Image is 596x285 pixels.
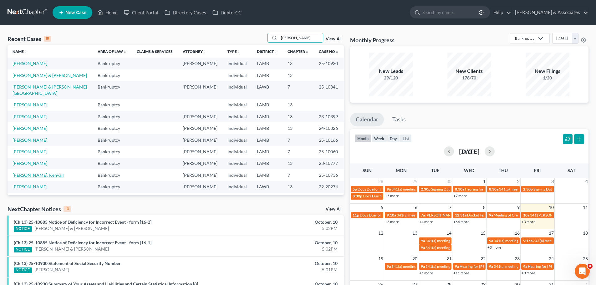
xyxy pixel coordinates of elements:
[252,134,283,146] td: LAMB
[314,146,344,157] td: 25-10060
[314,158,344,169] td: 23-10777
[34,246,109,252] a: [PERSON_NAME] & [PERSON_NAME]
[178,181,222,193] td: [PERSON_NAME]
[385,219,399,224] a: +6 more
[480,255,486,262] span: 22
[314,81,344,99] td: 25-10341
[447,75,491,81] div: 178/70
[13,73,87,78] a: [PERSON_NAME] & [PERSON_NAME]
[252,58,283,69] td: LAMB
[283,81,314,99] td: 7
[522,219,535,224] a: +3 more
[378,229,384,237] span: 12
[93,158,132,169] td: Bankruptcy
[234,267,338,273] div: 5:01PM
[13,137,47,143] a: [PERSON_NAME]
[283,146,314,157] td: 7
[489,238,493,243] span: 9a
[13,102,47,107] a: [PERSON_NAME]
[252,158,283,169] td: LAMB
[460,264,542,269] span: Hearing for [PERSON_NAME] & [PERSON_NAME]
[582,255,588,262] span: 25
[178,134,222,146] td: [PERSON_NAME]
[490,7,511,18] a: Help
[222,81,252,99] td: Individual
[178,158,222,169] td: [PERSON_NAME]
[227,49,241,54] a: Typeunfold_more
[523,238,532,243] span: 9:15a
[387,264,391,269] span: 9a
[13,149,47,154] a: [PERSON_NAME]
[419,219,433,224] a: +4 more
[252,181,283,193] td: LAWB
[222,111,252,122] td: Individual
[237,50,241,54] i: unfold_more
[489,264,493,269] span: 9a
[455,213,466,217] span: 12:31a
[178,193,222,204] td: [PERSON_NAME]
[387,134,400,143] button: day
[397,213,457,217] span: 341(a) meeting for [PERSON_NAME]
[64,206,71,212] div: 10
[489,213,493,217] span: 9a
[350,113,384,126] a: Calendar
[93,81,132,99] td: Bankruptcy
[178,111,222,122] td: [PERSON_NAME]
[283,69,314,81] td: 13
[453,271,469,275] a: +11 more
[93,193,132,204] td: Bankruptcy
[161,7,209,18] a: Directory Cases
[252,169,283,181] td: LAMB
[252,81,283,99] td: LAWB
[305,50,309,54] i: unfold_more
[279,33,323,42] input: Search by name...
[446,229,452,237] span: 14
[421,245,425,250] span: 9a
[412,255,418,262] span: 20
[446,178,452,185] span: 30
[222,58,252,69] td: Individual
[234,246,338,252] div: 5:02PM
[530,213,567,217] span: 341 [PERSON_NAME]
[314,111,344,122] td: 23-10399
[93,181,132,193] td: Bankruptcy
[13,184,47,189] a: [PERSON_NAME]
[523,264,527,269] span: 9a
[354,134,371,143] button: month
[314,169,344,181] td: 25-10736
[512,7,588,18] a: [PERSON_NAME] & Associates
[387,213,396,217] span: 9:10a
[548,255,554,262] span: 24
[421,213,425,217] span: 7a
[8,35,51,43] div: Recent Cases
[132,45,178,58] th: Claims & Services
[121,7,161,18] a: Client Portal
[534,168,541,173] span: Fri
[257,49,278,54] a: Districtunfold_more
[14,240,151,245] a: (Ch 13) 25-10885 Notice of Deficiency for Incorrect Event - form [16-1]
[123,50,127,54] i: unfold_more
[326,37,341,41] a: View All
[378,178,384,185] span: 28
[222,69,252,81] td: Individual
[363,168,372,173] span: Sun
[523,187,533,191] span: 2:30p
[494,264,554,269] span: 341(a) meeting for [PERSON_NAME]
[13,160,47,166] a: [PERSON_NAME]
[252,193,283,204] td: LAMB
[425,264,486,269] span: 341(a) meeting for [PERSON_NAME]
[447,68,491,75] div: New Clients
[93,134,132,146] td: Bankruptcy
[517,178,520,185] span: 2
[455,187,464,191] span: 8:30a
[178,58,222,69] td: [PERSON_NAME]
[526,75,569,81] div: 1/20
[514,229,520,237] span: 16
[283,181,314,193] td: 13
[371,134,387,143] button: week
[178,169,222,181] td: [PERSON_NAME]
[222,146,252,157] td: Individual
[455,264,459,269] span: 9a
[431,168,439,173] span: Tue
[34,267,69,273] a: [PERSON_NAME]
